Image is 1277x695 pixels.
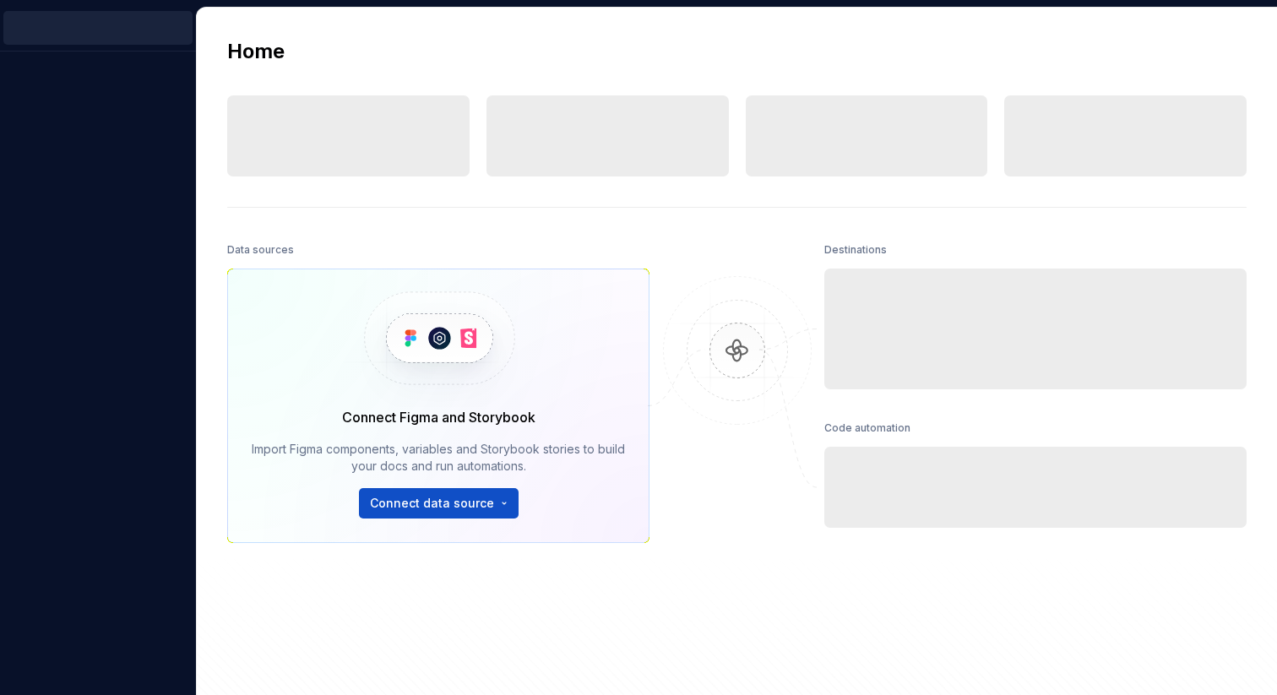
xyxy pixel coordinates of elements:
h2: Home [227,38,285,65]
div: Data sources [227,238,294,262]
div: Connect Figma and Storybook [342,407,535,427]
div: Code automation [824,416,910,440]
div: Destinations [824,238,887,262]
div: Import Figma components, variables and Storybook stories to build your docs and run automations. [252,441,625,475]
button: Connect data source [359,488,519,519]
span: Connect data source [370,495,494,512]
